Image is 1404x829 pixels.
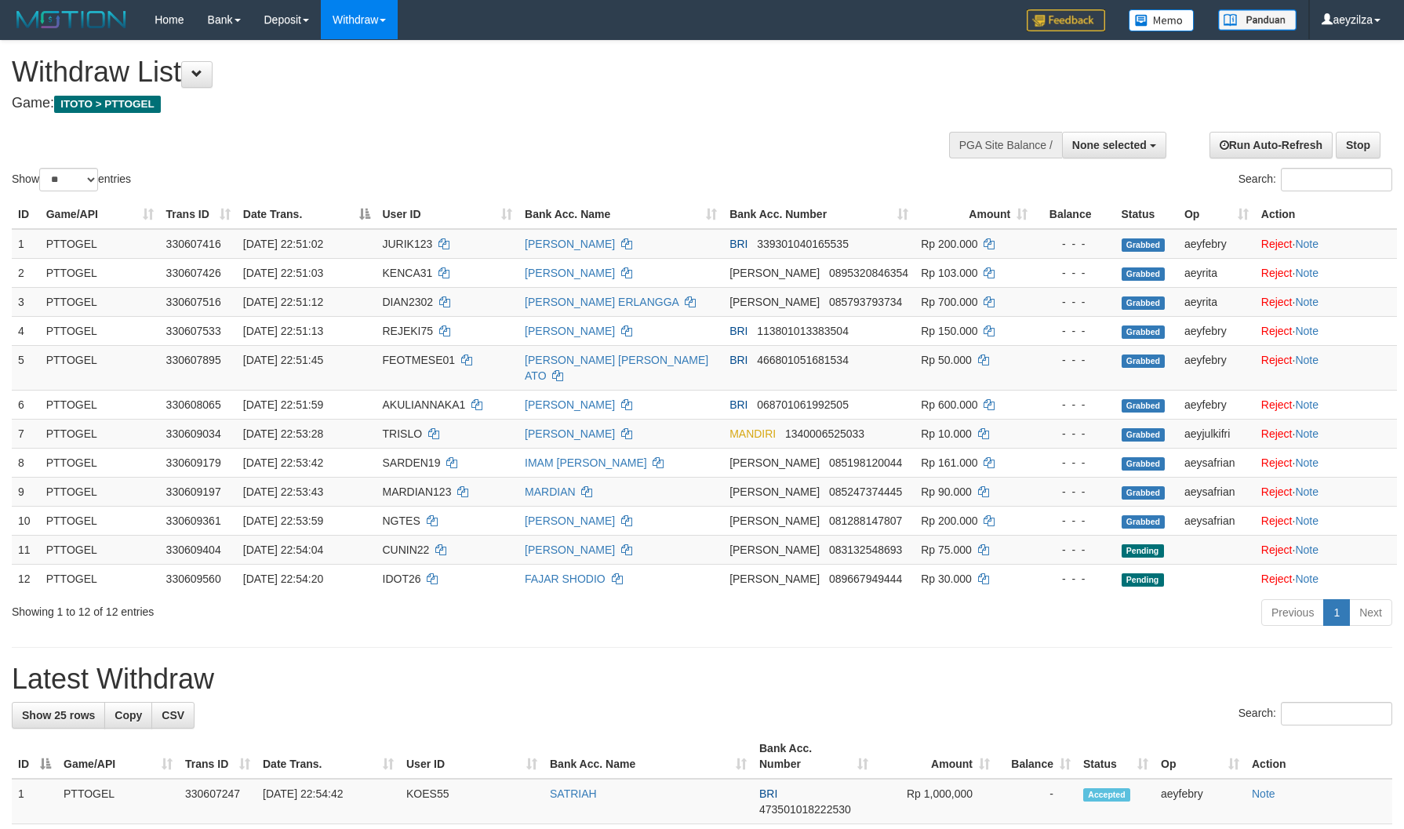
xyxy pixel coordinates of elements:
[160,200,237,229] th: Trans ID: activate to sort column ascending
[729,296,820,308] span: [PERSON_NAME]
[875,779,996,824] td: Rp 1,000,000
[12,8,131,31] img: MOTION_logo.png
[921,296,977,308] span: Rp 700.000
[829,296,902,308] span: Copy 085793793734 to clipboard
[829,544,902,556] span: Copy 083132548693 to clipboard
[1178,506,1255,535] td: aeysafrian
[57,734,179,779] th: Game/API: activate to sort column ascending
[1122,544,1164,558] span: Pending
[723,200,915,229] th: Bank Acc. Number: activate to sort column ascending
[243,456,323,469] span: [DATE] 22:53:42
[166,544,221,556] span: 330609404
[237,200,376,229] th: Date Trans.: activate to sort column descending
[1255,535,1397,564] td: ·
[729,398,747,411] span: BRI
[1261,354,1293,366] a: Reject
[829,267,908,279] span: Copy 0895320846354 to clipboard
[757,325,849,337] span: Copy 113801013383504 to clipboard
[383,354,456,366] span: FEOTMESE01
[1261,599,1324,626] a: Previous
[1336,132,1380,158] a: Stop
[1255,477,1397,506] td: ·
[40,316,160,345] td: PTTOGEL
[12,448,40,477] td: 8
[243,296,323,308] span: [DATE] 22:51:12
[12,535,40,564] td: 11
[12,564,40,593] td: 12
[12,734,57,779] th: ID: activate to sort column descending
[1178,258,1255,287] td: aeyrita
[1246,734,1392,779] th: Action
[383,325,434,337] span: REJEKI75
[166,427,221,440] span: 330609034
[996,779,1077,824] td: -
[40,345,160,390] td: PTTOGEL
[1252,787,1275,800] a: Note
[243,514,323,527] span: [DATE] 22:53:59
[12,702,105,729] a: Show 25 rows
[166,354,221,366] span: 330607895
[40,229,160,259] td: PTTOGEL
[1178,448,1255,477] td: aeysafrian
[1261,296,1293,308] a: Reject
[1034,200,1115,229] th: Balance
[1040,323,1108,339] div: - - -
[1083,788,1130,802] span: Accepted
[1122,296,1166,310] span: Grabbed
[1295,573,1319,585] a: Note
[921,485,972,498] span: Rp 90.000
[243,427,323,440] span: [DATE] 22:53:28
[525,427,615,440] a: [PERSON_NAME]
[12,200,40,229] th: ID
[757,238,849,250] span: Copy 339301040165535 to clipboard
[40,535,160,564] td: PTTOGEL
[400,734,544,779] th: User ID: activate to sort column ascending
[1178,390,1255,419] td: aeyfebry
[1178,345,1255,390] td: aeyfebry
[12,345,40,390] td: 5
[1122,355,1166,368] span: Grabbed
[729,544,820,556] span: [PERSON_NAME]
[12,390,40,419] td: 6
[104,702,152,729] a: Copy
[921,514,977,527] span: Rp 200.000
[383,544,430,556] span: CUNIN22
[921,456,977,469] span: Rp 161.000
[383,514,420,527] span: NGTES
[921,544,972,556] span: Rp 75.000
[729,573,820,585] span: [PERSON_NAME]
[166,485,221,498] span: 330609197
[525,398,615,411] a: [PERSON_NAME]
[40,258,160,287] td: PTTOGEL
[1261,398,1293,411] a: Reject
[1261,325,1293,337] a: Reject
[525,267,615,279] a: [PERSON_NAME]
[243,354,323,366] span: [DATE] 22:51:45
[1040,265,1108,281] div: - - -
[243,485,323,498] span: [DATE] 22:53:43
[12,96,920,111] h4: Game:
[1261,456,1293,469] a: Reject
[1295,456,1319,469] a: Note
[1122,238,1166,252] span: Grabbed
[1040,236,1108,252] div: - - -
[1027,9,1105,31] img: Feedback.jpg
[1295,325,1319,337] a: Note
[518,200,723,229] th: Bank Acc. Name: activate to sort column ascending
[12,506,40,535] td: 10
[1178,316,1255,345] td: aeyfebry
[383,456,441,469] span: SARDEN19
[383,398,466,411] span: AKULIANNAKA1
[829,456,902,469] span: Copy 085198120044 to clipboard
[729,456,820,469] span: [PERSON_NAME]
[1040,352,1108,368] div: - - -
[757,398,849,411] span: Copy 068701061992505 to clipboard
[12,229,40,259] td: 1
[1261,544,1293,556] a: Reject
[376,200,519,229] th: User ID: activate to sort column ascending
[166,238,221,250] span: 330607416
[1261,267,1293,279] a: Reject
[166,325,221,337] span: 330607533
[243,398,323,411] span: [DATE] 22:51:59
[1261,485,1293,498] a: Reject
